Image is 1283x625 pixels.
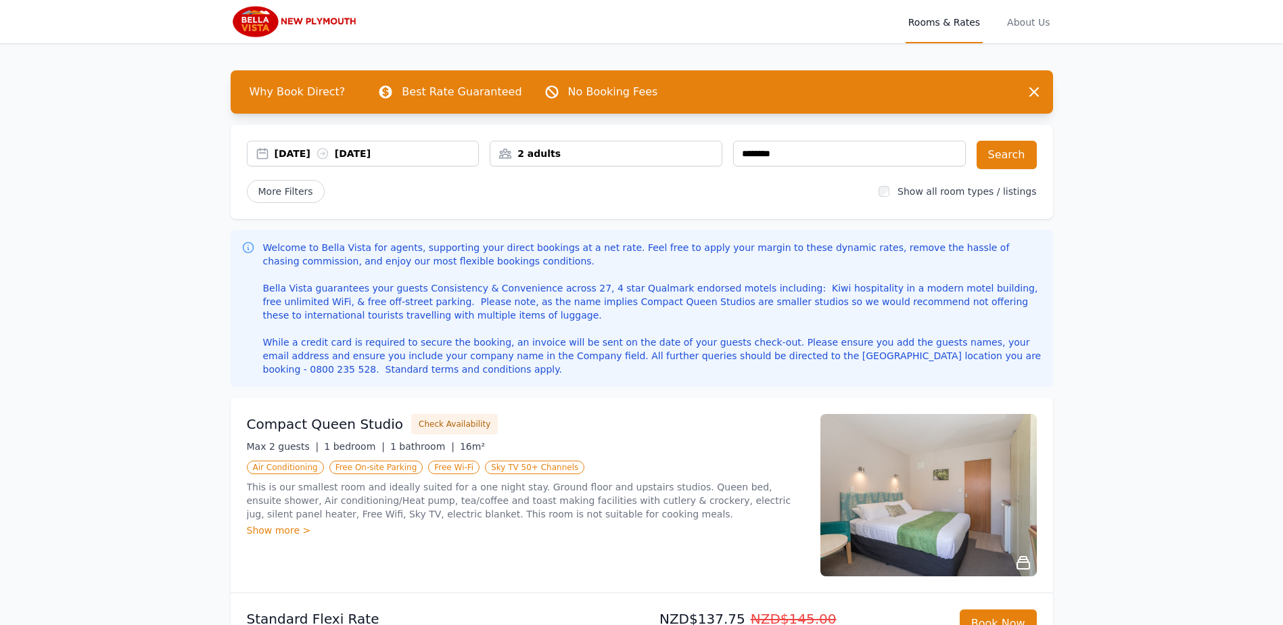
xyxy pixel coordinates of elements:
div: 2 adults [490,147,722,160]
button: Check Availability [411,414,498,434]
div: [DATE] [DATE] [275,147,479,160]
button: Search [977,141,1037,169]
span: More Filters [247,180,325,203]
p: This is our smallest room and ideally suited for a one night stay. Ground floor and upstairs stud... [247,480,804,521]
span: Sky TV 50+ Channels [485,461,584,474]
span: Air Conditioning [247,461,324,474]
img: Bella Vista New Plymouth [231,5,360,38]
span: 1 bedroom | [324,441,385,452]
span: Why Book Direct? [239,78,356,106]
span: Max 2 guests | [247,441,319,452]
p: No Booking Fees [568,84,658,100]
h3: Compact Queen Studio [247,415,404,434]
span: 1 bathroom | [390,441,454,452]
span: Free Wi-Fi [428,461,480,474]
p: Best Rate Guaranteed [402,84,521,100]
span: Free On-site Parking [329,461,423,474]
p: Welcome to Bella Vista for agents, supporting your direct bookings at a net rate. Feel free to ap... [263,241,1042,376]
label: Show all room types / listings [897,186,1036,197]
div: Show more > [247,524,804,537]
span: 16m² [460,441,485,452]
